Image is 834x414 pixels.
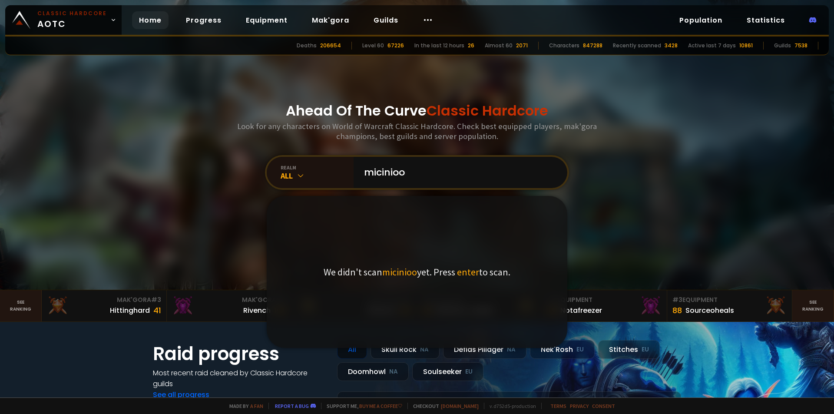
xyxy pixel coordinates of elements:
small: Classic Hardcore [37,10,107,17]
a: Terms [550,403,566,409]
div: Level 60 [362,42,384,50]
div: All [281,171,354,181]
a: Guilds [367,11,405,29]
div: Stitches [598,340,660,359]
div: Mak'Gora [172,295,286,305]
div: Skull Rock [371,340,440,359]
div: Guilds [774,42,791,50]
span: micinioo [382,266,417,278]
div: Sourceoheals [685,305,734,316]
h1: Ahead Of The Curve [286,100,548,121]
div: 10861 [739,42,753,50]
a: Report a bug [275,403,309,409]
a: Home [132,11,169,29]
small: NA [420,345,429,354]
div: Equipment [547,295,662,305]
a: #3Equipment88Sourceoheals [667,290,792,321]
div: 3428 [665,42,678,50]
div: Hittinghard [110,305,150,316]
div: Nek'Rosh [530,340,595,359]
span: Support me, [321,403,402,409]
a: Statistics [740,11,792,29]
div: 67226 [387,42,404,50]
div: Soulseeker [412,362,483,381]
small: NA [507,345,516,354]
div: Almost 60 [485,42,513,50]
div: Characters [549,42,579,50]
div: 88 [672,305,682,316]
div: Doomhowl [337,362,409,381]
div: All [337,340,367,359]
div: Rivench [243,305,271,316]
div: Equipment [672,295,787,305]
a: Mak'gora [305,11,356,29]
span: # 3 [672,295,682,304]
h4: Most recent raid cleaned by Classic Hardcore guilds [153,368,327,389]
div: Deaths [297,42,317,50]
div: Recently scanned [613,42,661,50]
div: 847288 [583,42,602,50]
span: AOTC [37,10,107,30]
a: See all progress [153,390,209,400]
span: Checkout [407,403,479,409]
a: #2Equipment88Notafreezer [542,290,667,321]
a: Equipment [239,11,295,29]
a: Seeranking [792,290,834,321]
h3: Look for any characters on World of Warcraft Classic Hardcore. Check best equipped players, mak'g... [234,121,600,141]
small: NA [389,368,398,376]
small: EU [576,345,584,354]
a: [DOMAIN_NAME] [441,403,479,409]
div: Mak'Gora [47,295,161,305]
div: 2071 [516,42,528,50]
a: Privacy [570,403,589,409]
span: Made by [224,403,263,409]
p: We didn't scan yet. Press to scan. [324,266,510,278]
h1: Raid progress [153,340,327,368]
div: In the last 12 hours [414,42,464,50]
a: a fan [250,403,263,409]
div: 26 [468,42,474,50]
a: Buy me a coffee [359,403,402,409]
span: # 3 [151,295,161,304]
a: Progress [179,11,228,29]
div: 7538 [794,42,808,50]
span: enter [457,266,479,278]
span: v. d752d5 - production [484,403,536,409]
div: Notafreezer [560,305,602,316]
div: Active last 7 days [688,42,736,50]
a: Population [672,11,729,29]
a: Classic HardcoreAOTC [5,5,122,35]
a: Mak'Gora#3Hittinghard41 [42,290,167,321]
span: Classic Hardcore [427,101,548,120]
div: 206654 [320,42,341,50]
div: Defias Pillager [443,340,526,359]
div: realm [281,164,354,171]
a: Mak'Gora#2Rivench100 [167,290,292,321]
input: Search a character... [359,157,557,188]
small: EU [642,345,649,354]
div: 41 [153,305,161,316]
a: Consent [592,403,615,409]
small: EU [465,368,473,376]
